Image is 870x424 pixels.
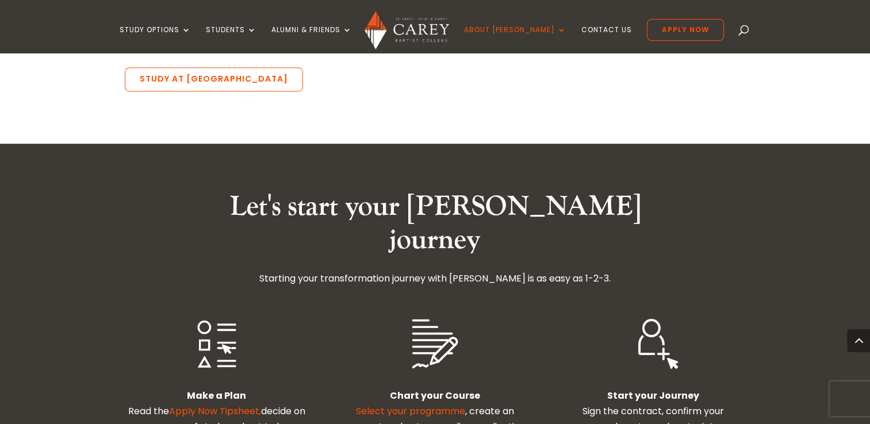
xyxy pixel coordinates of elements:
a: Alumni & Friends [271,26,352,53]
img: Join The Ship WHITE [612,317,695,370]
img: Climb Aboard WHITE [393,317,476,370]
a: Students [206,26,256,53]
a: Apply Now Tipsheet, [169,404,261,417]
a: Select your programme [356,404,465,417]
a: Study Options [120,26,191,53]
img: Carey Baptist College [365,11,449,49]
b: Start your Journey [607,388,699,402]
img: Chart Your Course WHITE [175,317,258,370]
strong: Make a Plan [187,388,246,402]
a: About [PERSON_NAME] [464,26,566,53]
h2: Let's start your [PERSON_NAME] journey [220,190,651,262]
a: Contact Us [581,26,632,53]
a: Apply Now [647,19,724,41]
b: Chart your Course [390,388,480,402]
a: Study at [GEOGRAPHIC_DATA] [125,67,303,91]
p: Starting your transformation journey with [PERSON_NAME] is as easy as 1-2-3. [220,271,651,286]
